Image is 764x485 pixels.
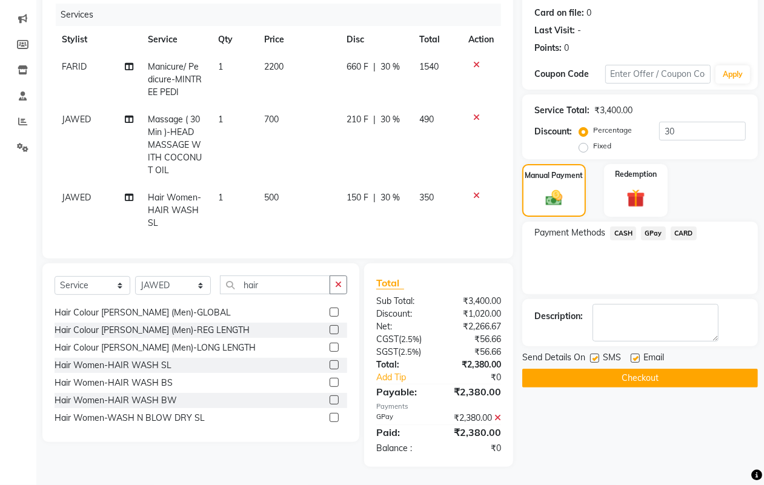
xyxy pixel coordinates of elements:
div: - [577,24,581,37]
div: Hair Women-WASH N BLOW DRY SL [55,412,205,424]
img: _gift.svg [621,187,650,210]
div: 0 [564,42,569,54]
div: ₹2,380.00 [439,384,510,399]
div: 0 [586,7,591,19]
span: 350 [419,192,434,203]
div: GPay [367,412,439,424]
th: Service [141,26,210,53]
span: CASH [610,226,636,240]
div: Description: [534,310,583,323]
div: Hair Women-HAIR WASH BS [55,377,173,389]
div: Payments [376,401,501,412]
label: Manual Payment [525,170,583,181]
span: GPay [641,226,666,240]
img: _cash.svg [540,188,568,208]
span: CARD [671,226,697,240]
div: Discount: [534,125,572,138]
span: 490 [419,114,434,125]
div: Services [56,4,510,26]
span: JAWED [62,192,91,203]
div: ₹1,020.00 [439,308,510,320]
div: Paid: [367,425,439,440]
div: Card on file: [534,7,584,19]
span: JAWED [62,114,91,125]
div: Hair Colour [PERSON_NAME] (Men)-REG LENGTH [55,324,250,337]
span: CGST [376,334,399,345]
span: 1 [218,192,223,203]
span: Manicure/ Pedicure-MINTREE PEDI [148,61,202,97]
span: | [373,61,376,73]
input: Search or Scan [220,275,330,294]
span: 1 [218,114,223,125]
span: 30 % [380,113,400,126]
input: Enter Offer / Coupon Code [605,65,711,84]
th: Disc [339,26,412,53]
span: Payment Methods [534,226,605,239]
label: Fixed [593,140,611,151]
span: 30 % [380,191,400,204]
div: Points: [534,42,562,54]
span: 30 % [380,61,400,73]
span: SGST [376,346,398,357]
span: 210 F [347,113,368,126]
th: Total [412,26,461,53]
span: | [373,113,376,126]
th: Stylist [55,26,141,53]
span: Massage ( 30 Min )-HEAD MASSAGE WITH COCONUT OIL [148,114,202,176]
span: Hair Women-HAIR WASH SL [148,192,201,228]
span: | [373,191,376,204]
span: 1540 [419,61,439,72]
div: Balance : [367,442,439,455]
span: 2.5% [400,347,419,357]
th: Price [257,26,339,53]
div: ₹0 [439,442,510,455]
div: Last Visit: [534,24,575,37]
div: Service Total: [534,104,590,117]
span: 150 F [347,191,368,204]
th: Qty [211,26,257,53]
div: Discount: [367,308,439,320]
button: Apply [716,65,750,84]
span: 660 F [347,61,368,73]
span: 500 [264,192,279,203]
div: Net: [367,320,439,333]
div: ₹2,380.00 [439,412,510,424]
span: Send Details On [522,351,585,366]
span: 2200 [264,61,284,72]
button: Checkout [522,369,758,388]
div: Hair Colour [PERSON_NAME] (Men)-GLOBAL [55,306,231,319]
div: ₹56.66 [439,333,510,346]
span: FARID [62,61,87,72]
div: ( ) [367,346,439,358]
div: Payable: [367,384,439,399]
span: Email [643,351,664,366]
span: 1 [218,61,223,72]
div: ₹3,400.00 [594,104,633,117]
a: Add Tip [367,371,451,384]
div: ₹2,266.67 [439,320,510,333]
div: ₹3,400.00 [439,295,510,308]
span: Total [376,277,404,289]
div: Total: [367,358,439,371]
div: ( ) [367,333,439,346]
div: Sub Total: [367,295,439,308]
label: Percentage [593,125,632,136]
span: 700 [264,114,279,125]
div: Hair Colour [PERSON_NAME] (Men)-LONG LENGTH [55,341,256,354]
div: ₹2,380.00 [439,358,510,371]
span: SMS [603,351,621,366]
div: ₹2,380.00 [439,425,510,440]
div: Coupon Code [534,68,605,81]
th: Action [461,26,501,53]
div: ₹0 [451,371,510,384]
div: Hair Women-HAIR WASH BW [55,394,177,407]
div: ₹56.66 [439,346,510,358]
div: Hair Women-HAIR WASH SL [55,359,171,372]
span: 2.5% [401,334,419,344]
label: Redemption [615,169,657,180]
